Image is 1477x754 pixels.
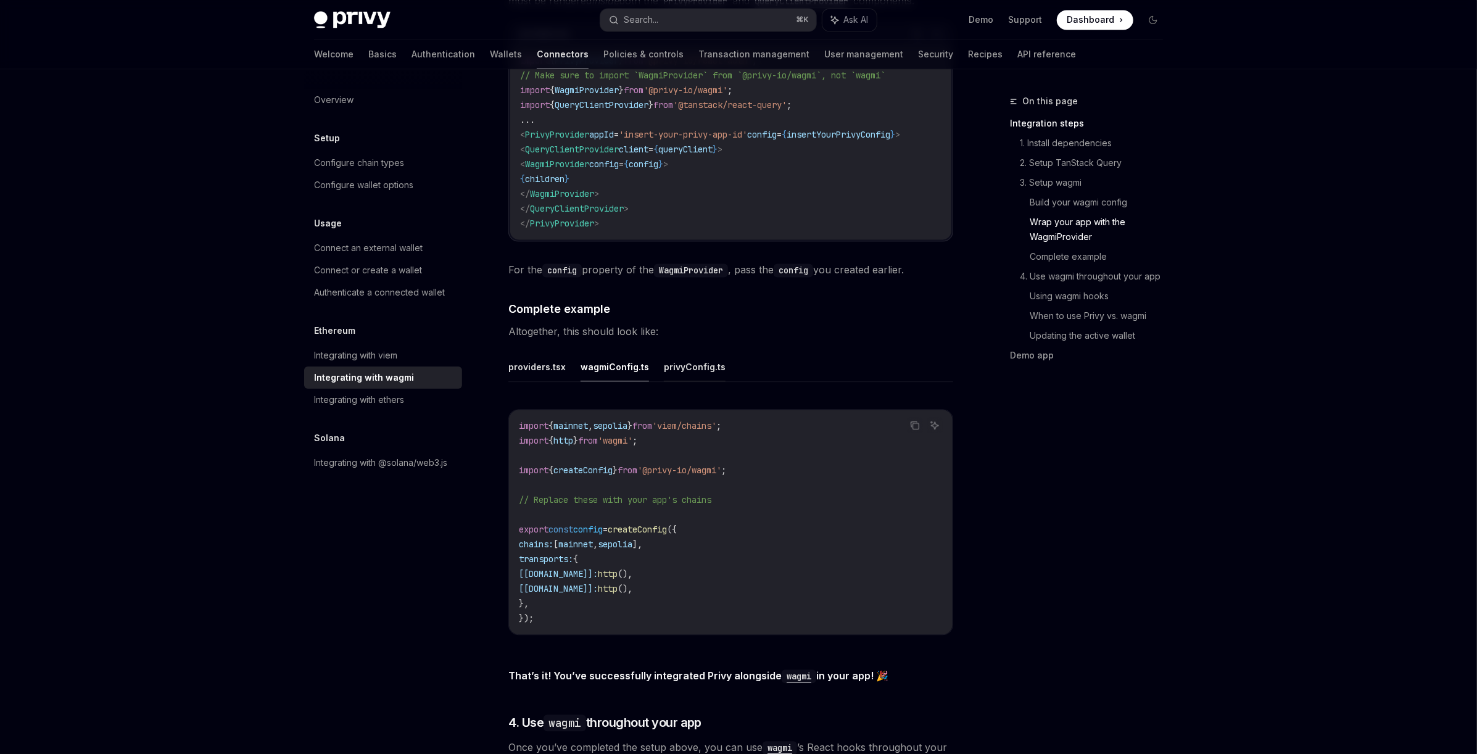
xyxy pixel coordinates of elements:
span: QueryClientProvider [555,99,648,110]
code: wagmi [544,715,586,731]
span: client [619,144,648,155]
a: wagmi [782,669,816,682]
code: config [542,263,582,277]
span: > [594,218,599,229]
a: Transaction management [698,39,809,69]
span: // Make sure to import `WagmiProvider` from `@privy-io/wagmi`, not `wagmi` [520,70,885,81]
a: Demo [969,14,993,26]
span: import [520,85,550,96]
div: Integrating with ethers [314,392,404,407]
span: // Replace these with your app's chains [519,494,711,505]
span: ... [520,114,535,125]
span: ; [716,420,721,431]
span: mainnet [553,420,588,431]
span: > [718,144,722,155]
span: , [593,539,598,550]
a: 1. Install dependencies [1020,133,1173,153]
span: } [627,420,632,431]
span: import [519,420,548,431]
span: from [578,435,598,446]
span: from [624,85,643,96]
div: Overview [314,93,354,107]
span: 'wagmi' [598,435,632,446]
code: wagmi [782,669,816,683]
a: Dashboard [1057,10,1133,30]
button: Toggle dark mode [1143,10,1163,30]
a: Wrap your app with the WagmiProvider [1030,212,1173,247]
span: , [588,420,593,431]
a: When to use Privy vs. wagmi [1030,306,1173,326]
span: '@tanstack/react-query' [673,99,787,110]
span: from [618,465,637,476]
span: = [603,524,608,535]
span: chains: [519,539,553,550]
a: Connectors [537,39,589,69]
span: import [519,465,548,476]
a: Connect an external wallet [304,237,462,259]
div: Authenticate a connected wallet [314,285,445,300]
span: sepolia [593,420,627,431]
strong: That’s it! You’ve successfully integrated Privy alongside in your app! 🎉 [508,669,888,682]
span: 'insert-your-privy-app-id' [619,129,747,140]
span: = [619,159,624,170]
span: > [594,188,599,199]
button: Ask AI [927,417,943,433]
span: config [629,159,658,170]
a: Wallets [490,39,522,69]
span: QueryClientProvider [525,144,619,155]
a: Authenticate a connected wallet [304,281,462,304]
span: { [520,173,525,184]
span: from [653,99,673,110]
h5: Solana [314,431,345,445]
a: Configure wallet options [304,174,462,196]
div: Configure chain types [314,155,404,170]
button: Ask AI [822,9,877,31]
span: [[DOMAIN_NAME]]: [519,583,598,594]
span: export [519,524,548,535]
span: </ [520,188,530,199]
div: Integrating with viem [314,348,397,363]
span: } [713,144,718,155]
span: children [525,173,565,184]
span: transports: [519,553,573,565]
span: mainnet [558,539,593,550]
span: 4. Use throughout your app [508,714,701,731]
span: '@privy-io/wagmi' [637,465,721,476]
button: Search...⌘K [600,9,816,31]
span: sepolia [598,539,632,550]
a: Welcome [314,39,354,69]
span: http [598,568,618,579]
span: queryClient [658,144,713,155]
img: dark logo [314,11,391,28]
span: } [573,435,578,446]
span: = [648,144,653,155]
a: Overview [304,89,462,111]
span: { [624,159,629,170]
a: Connect or create a wallet [304,259,462,281]
span: [ [553,539,558,550]
span: } [565,173,569,184]
span: { [548,465,553,476]
a: Support [1008,14,1042,26]
span: createConfig [608,524,667,535]
span: config [589,159,619,170]
div: Integrating with wagmi [314,370,414,385]
span: > [624,203,629,214]
a: Demo app [1010,346,1173,365]
a: wagmi [763,741,797,753]
span: Ask AI [843,14,868,26]
span: import [520,99,550,110]
span: [[DOMAIN_NAME]]: [519,568,598,579]
span: < [520,159,525,170]
span: { [548,435,553,446]
span: } [890,129,895,140]
span: QueryClientProvider [530,203,624,214]
span: (), [618,568,632,579]
span: < [520,144,525,155]
span: </ [520,203,530,214]
a: Integrating with wagmi [304,367,462,389]
span: ; [727,85,732,96]
span: config [747,129,777,140]
a: Recipes [968,39,1003,69]
a: Integrating with @solana/web3.js [304,452,462,474]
